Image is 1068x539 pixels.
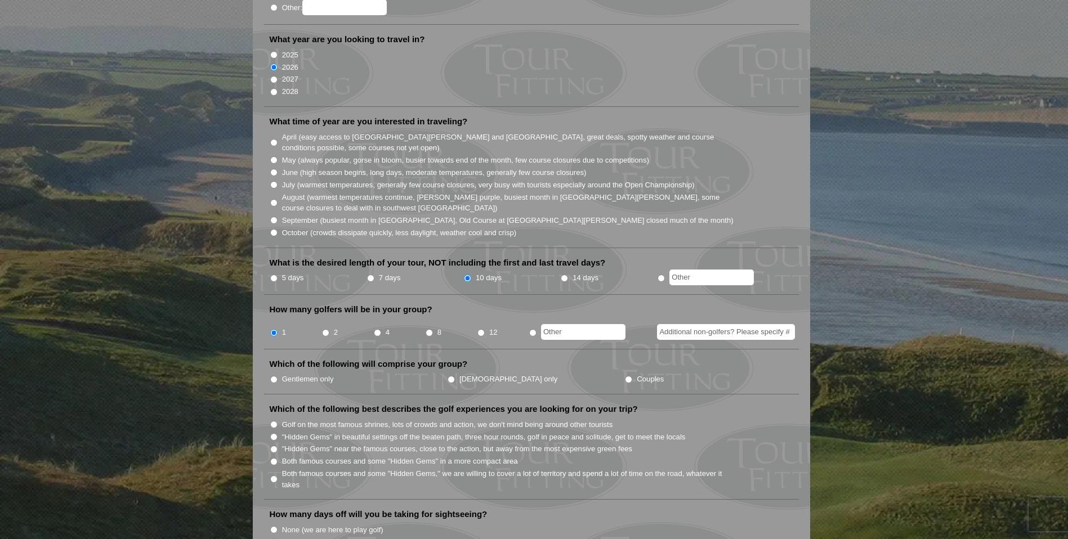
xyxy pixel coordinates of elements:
[282,374,334,385] label: Gentlemen only
[282,456,518,467] label: Both famous courses and some "Hidden Gems" in a more compact area
[573,272,598,284] label: 14 days
[386,327,390,338] label: 4
[282,167,587,178] label: June (high season begins, long days, moderate temperatures, generally few course closures)
[270,403,638,415] label: Which of the following best describes the golf experiences you are looking for on your trip?
[282,132,735,154] label: April (easy access to [GEOGRAPHIC_DATA][PERSON_NAME] and [GEOGRAPHIC_DATA], great deals, spotty w...
[282,74,298,85] label: 2027
[282,62,298,73] label: 2026
[637,374,664,385] label: Couples
[270,257,606,268] label: What is the desired length of your tour, NOT including the first and last travel days?
[669,269,754,285] input: Other
[334,327,338,338] label: 2
[282,524,383,536] label: None (we are here to play golf)
[489,327,498,338] label: 12
[476,272,502,284] label: 10 days
[282,327,286,338] label: 1
[437,327,441,338] label: 8
[541,324,625,340] input: Other
[282,215,734,226] label: September (busiest month in [GEOGRAPHIC_DATA], Old Course at [GEOGRAPHIC_DATA][PERSON_NAME] close...
[657,324,795,340] input: Additional non-golfers? Please specify #
[282,50,298,61] label: 2025
[282,179,695,191] label: July (warmest temperatures, generally few course closures, very busy with tourists especially aro...
[270,116,468,127] label: What time of year are you interested in traveling?
[270,34,425,45] label: What year are you looking to travel in?
[379,272,401,284] label: 7 days
[459,374,557,385] label: [DEMOGRAPHIC_DATA] only
[282,155,649,166] label: May (always popular, gorse in bloom, busier towards end of the month, few course closures due to ...
[270,509,488,520] label: How many days off will you be taking for sightseeing?
[282,272,304,284] label: 5 days
[282,468,735,490] label: Both famous courses and some "Hidden Gems," we are willing to cover a lot of territory and spend ...
[282,443,632,455] label: "Hidden Gems" near the famous courses, close to the action, but away from the most expensive gree...
[282,86,298,97] label: 2028
[282,227,517,239] label: October (crowds dissipate quickly, less daylight, weather cool and crisp)
[282,432,686,443] label: "Hidden Gems" in beautiful settings off the beaten path, three hour rounds, golf in peace and sol...
[270,304,432,315] label: How many golfers will be in your group?
[282,419,613,430] label: Golf on the most famous shrines, lots of crowds and action, we don't mind being around other tour...
[282,192,735,214] label: August (warmest temperatures continue, [PERSON_NAME] purple, busiest month in [GEOGRAPHIC_DATA][P...
[270,358,468,370] label: Which of the following will comprise your group?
